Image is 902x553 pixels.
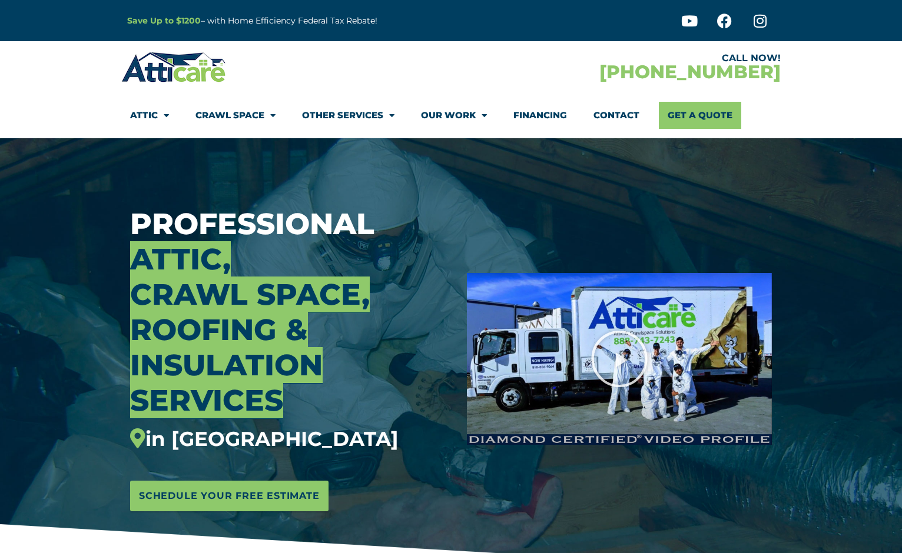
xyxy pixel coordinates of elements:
[195,102,276,129] a: Crawl Space
[130,102,772,129] nav: Menu
[130,102,169,129] a: Attic
[127,15,201,26] a: Save Up to $1200
[130,347,323,418] span: Insulation Services
[593,102,639,129] a: Contact
[139,487,320,505] span: Schedule Your Free Estimate
[302,102,394,129] a: Other Services
[513,102,567,129] a: Financing
[421,102,487,129] a: Our Work
[127,14,509,28] p: – with Home Efficiency Federal Tax Rebate!
[590,329,649,388] div: Play Video
[130,481,329,511] a: Schedule Your Free Estimate
[130,427,449,451] div: in [GEOGRAPHIC_DATA]
[451,54,781,63] div: CALL NOW!
[659,102,741,129] a: Get A Quote
[130,206,449,451] h3: Professional
[130,241,370,348] span: Attic, Crawl Space, Roofing &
